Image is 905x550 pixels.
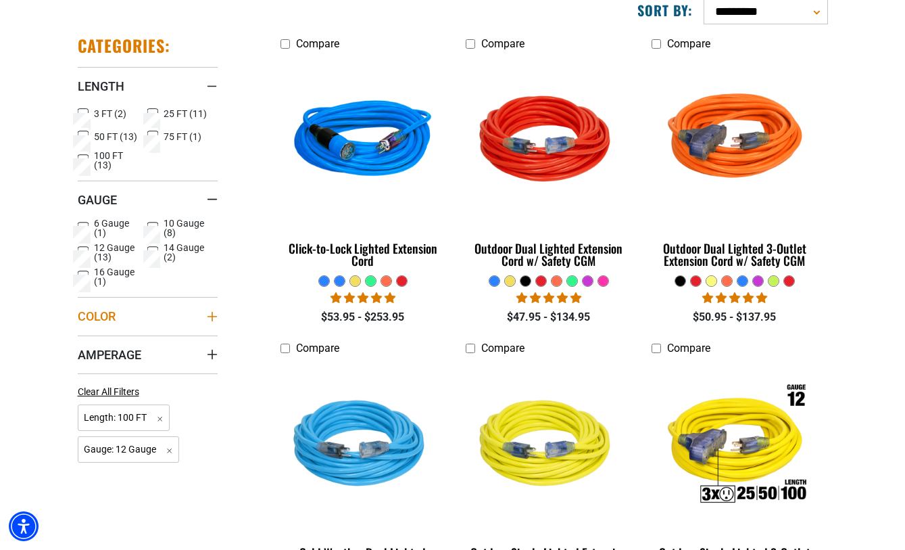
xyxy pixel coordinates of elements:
[164,109,207,118] span: 25 FT (11)
[164,132,201,141] span: 75 FT (1)
[9,511,39,541] div: Accessibility Menu
[78,436,180,463] span: Gauge: 12 Gauge
[78,405,170,431] span: Length: 100 FT
[78,411,170,423] a: Length: 100 FT
[78,192,117,208] span: Gauge
[78,181,218,219] summary: Gauge
[94,109,126,118] span: 3 FT (2)
[78,78,124,94] span: Length
[296,342,339,354] span: Compare
[94,267,143,286] span: 16 Gauge (1)
[94,151,143,170] span: 100 FT (13)
[331,292,395,304] span: 4.87 stars
[94,219,143,237] span: 6 Gauge (1)
[78,336,218,373] summary: Amperage
[78,385,145,399] a: Clear All Filters
[652,57,817,275] a: orange Outdoor Dual Lighted 3-Outlet Extension Cord w/ Safety CGM
[78,67,218,105] summary: Length
[466,309,631,325] div: $47.95 - $134.95
[78,442,180,455] a: Gauge: 12 Gauge
[637,1,693,19] label: Sort by:
[652,242,817,267] div: Outdoor Dual Lighted 3-Outlet Extension Cord w/ Safety CGM
[278,64,448,219] img: blue
[78,297,218,335] summary: Color
[78,386,139,397] span: Clear All Filters
[481,342,524,354] span: Compare
[652,309,817,325] div: $50.95 - $137.95
[94,132,137,141] span: 50 FT (13)
[667,342,710,354] span: Compare
[296,37,339,50] span: Compare
[164,243,212,262] span: 14 Gauge (2)
[78,308,116,324] span: Color
[94,243,143,262] span: 12 Gauge (13)
[280,309,446,325] div: $53.95 - $253.95
[702,292,767,304] span: 4.80 stars
[278,368,448,524] img: Light Blue
[650,368,820,524] img: Outdoor Single Lighted 3-Outlet Extension Cord
[464,64,634,219] img: Red
[78,35,171,56] h2: Categories:
[280,57,446,275] a: blue Click-to-Lock Lighted Extension Cord
[667,37,710,50] span: Compare
[78,347,141,363] span: Amperage
[280,242,446,267] div: Click-to-Lock Lighted Extension Cord
[650,64,820,219] img: orange
[516,292,581,304] span: 4.81 stars
[481,37,524,50] span: Compare
[164,219,212,237] span: 10 Gauge (8)
[464,368,634,524] img: yellow
[466,242,631,267] div: Outdoor Dual Lighted Extension Cord w/ Safety CGM
[466,57,631,275] a: Red Outdoor Dual Lighted Extension Cord w/ Safety CGM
